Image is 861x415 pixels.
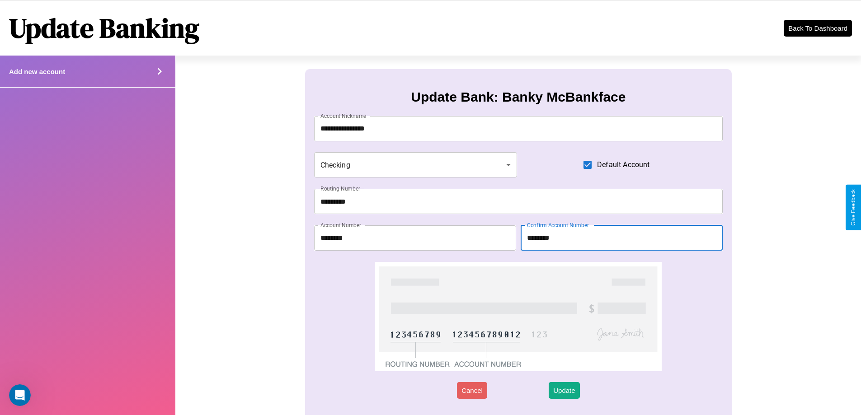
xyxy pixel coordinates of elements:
label: Account Nickname [320,112,367,120]
label: Routing Number [320,185,360,192]
span: Default Account [597,159,649,170]
label: Account Number [320,221,361,229]
div: Give Feedback [850,189,856,226]
div: Checking [314,152,518,177]
button: Back To Dashboard [784,20,852,37]
h1: Update Banking [9,9,199,47]
label: Confirm Account Number [527,221,589,229]
button: Update [549,382,579,399]
img: check [375,262,661,371]
h4: Add new account [9,68,65,75]
button: Cancel [457,382,487,399]
h3: Update Bank: Banky McBankface [411,89,626,105]
iframe: Intercom live chat [9,384,31,406]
